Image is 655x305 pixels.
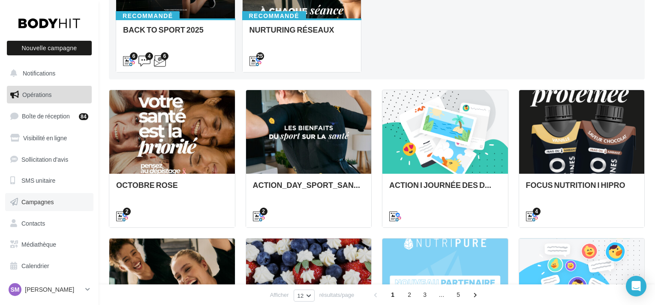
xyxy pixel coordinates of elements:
[386,288,400,302] span: 1
[5,172,93,190] a: SMS unitaire
[294,290,315,302] button: 12
[242,11,306,21] div: Recommandé
[403,288,416,302] span: 2
[253,181,365,198] div: ACTION_DAY_SPORT_SANTÉ
[297,292,304,299] span: 12
[23,134,67,142] span: Visibilité en ligne
[161,52,168,60] div: 6
[5,107,93,125] a: Boîte de réception84
[249,25,355,42] div: NURTURING RÉSEAUX
[418,288,432,302] span: 3
[626,276,646,296] div: Open Intercom Messenger
[145,52,153,60] div: 4
[123,25,228,42] div: BACK TO SPORT 2025
[5,193,93,211] a: Campagnes
[21,220,45,227] span: Contacts
[7,281,92,298] a: SM [PERSON_NAME]
[21,198,54,205] span: Campagnes
[116,11,180,21] div: Recommandé
[270,291,289,299] span: Afficher
[319,291,355,299] span: résultats/page
[5,214,93,233] a: Contacts
[435,288,448,302] span: ...
[130,52,138,60] div: 6
[22,91,51,98] span: Opérations
[451,288,465,302] span: 5
[21,262,49,269] span: Calendrier
[5,129,93,147] a: Visibilité en ligne
[5,86,93,104] a: Opérations
[25,285,82,294] p: [PERSON_NAME]
[5,257,93,275] a: Calendrier
[7,41,92,55] button: Nouvelle campagne
[5,236,93,254] a: Médiathèque
[21,155,68,163] span: Sollicitation d'avis
[116,181,228,198] div: OCTOBRE ROSE
[23,69,55,77] span: Notifications
[389,181,501,198] div: ACTION I JOURNÉE DES DROITS DES FEMMES
[526,181,638,198] div: FOCUS NUTRITION I HIPRO
[260,208,267,215] div: 2
[533,208,541,215] div: 4
[5,64,90,82] button: Notifications
[11,285,20,294] span: SM
[21,177,55,184] span: SMS unitaire
[79,113,88,120] div: 84
[22,112,70,120] span: Boîte de réception
[5,151,93,169] a: Sollicitation d'avis
[123,208,131,215] div: 2
[21,241,56,248] span: Médiathèque
[256,52,264,60] div: 25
